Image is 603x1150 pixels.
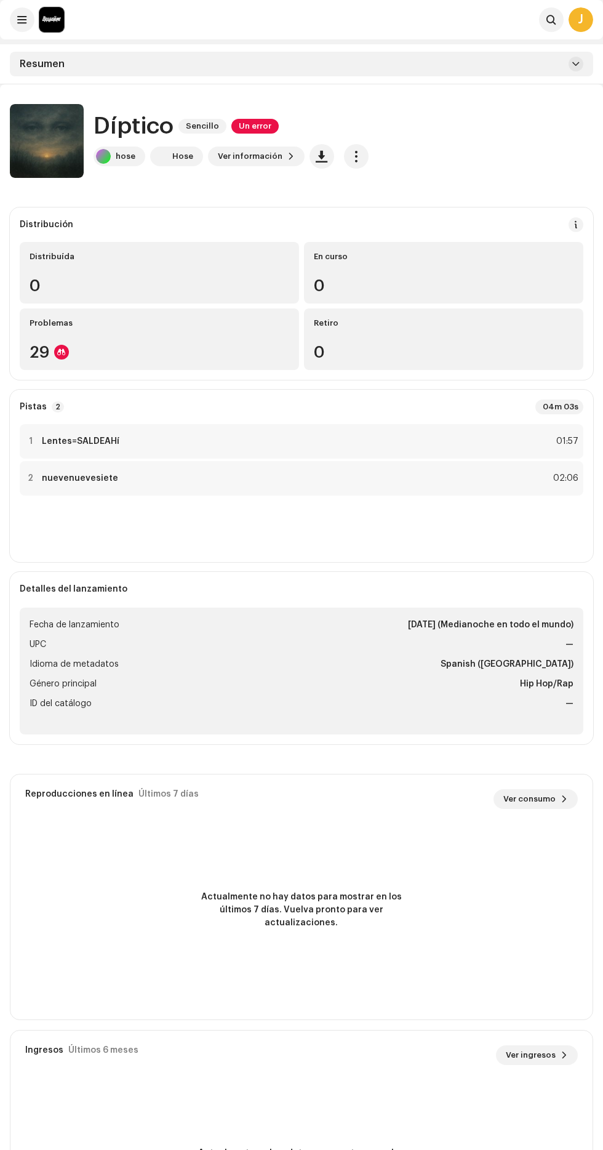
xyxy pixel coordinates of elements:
div: Retiro [314,318,573,328]
strong: Lentes=SALDEAHí [42,436,119,446]
div: Hose [172,151,193,161]
span: Ver consumo [503,787,556,811]
div: Distribuída [30,252,289,262]
span: Sencillo [178,119,226,134]
strong: [DATE] (Medianoche en todo el mundo) [408,617,573,632]
span: UPC [30,637,46,652]
strong: Hip Hop/Rap [520,677,573,691]
strong: nuevenuevesiete [42,473,118,483]
span: Ver información [218,144,282,169]
span: Género principal [30,677,97,691]
img: 10370c6a-d0e2-4592-b8a2-38f444b0ca44 [39,7,64,32]
img: 0947d013-4312-4c99-b7e5-38a8e884fa82 [153,149,167,164]
span: ID del catálogo [30,696,92,711]
button: Ver información [208,147,305,166]
strong: — [565,696,573,711]
span: Ver ingresos [506,1043,556,1068]
div: Últimos 7 días [138,789,199,799]
span: Actualmente no hay datos para mostrar en los últimos 7 días. Vuelva pronto para ver actualizaciones. [191,891,412,930]
img: 96f69777-5834-4b57-b8a2-26752c11f67f [10,104,84,178]
strong: — [565,637,573,652]
div: 01:57 [551,434,578,449]
div: Últimos 6 meses [68,1045,138,1055]
span: Fecha de lanzamiento [30,617,119,632]
div: Reproducciones en línea [25,789,134,799]
div: Distribución [20,220,73,230]
div: hose [116,151,135,161]
div: Ingresos [25,1045,63,1055]
strong: Detalles del lanzamiento [20,584,127,594]
strong: Spanish ([GEOGRAPHIC_DATA]) [441,657,573,672]
span: Idioma de metadatos [30,657,119,672]
div: 04m 03s [535,400,583,414]
button: Ver consumo [493,789,578,809]
strong: Pistas [20,402,47,412]
span: Resumen [20,59,65,69]
div: J [569,7,593,32]
div: En curso [314,252,573,262]
div: 02:06 [551,471,578,486]
button: Ver ingresos [496,1045,578,1065]
h1: Díptico [94,113,174,139]
p-badge: 2 [52,401,64,412]
span: Un error [231,119,279,134]
div: Problemas [30,318,289,328]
